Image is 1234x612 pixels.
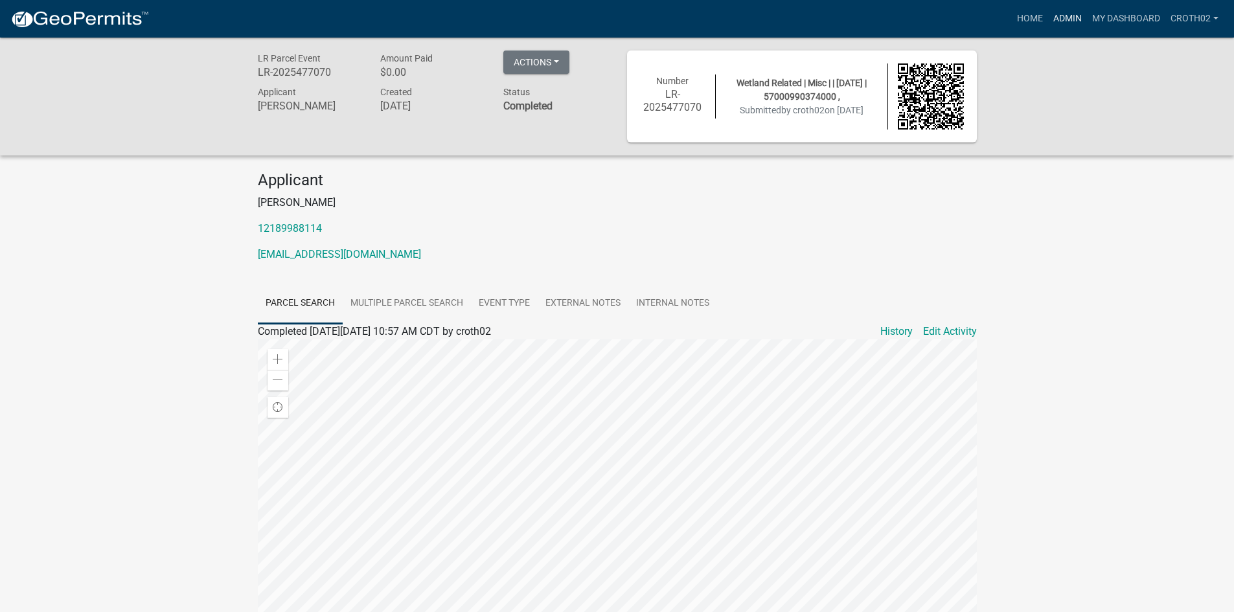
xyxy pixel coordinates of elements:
[380,53,433,63] span: Amount Paid
[258,195,977,210] p: [PERSON_NAME]
[1048,6,1087,31] a: Admin
[380,100,484,112] h6: [DATE]
[258,87,296,97] span: Applicant
[258,53,321,63] span: LR Parcel Event
[1012,6,1048,31] a: Home
[628,283,717,324] a: Internal Notes
[880,324,913,339] a: History
[781,105,825,115] span: by croth02
[640,88,706,113] h6: LR-2025477070
[1165,6,1224,31] a: croth02
[538,283,628,324] a: External Notes
[923,324,977,339] a: Edit Activity
[258,325,491,337] span: Completed [DATE][DATE] 10:57 AM CDT by croth02
[258,100,361,112] h6: [PERSON_NAME]
[258,283,343,324] a: Parcel search
[656,76,689,86] span: Number
[343,283,471,324] a: Multiple Parcel Search
[503,51,569,74] button: Actions
[380,66,484,78] h6: $0.00
[258,66,361,78] h6: LR-2025477070
[258,222,322,234] a: 12189988114
[898,63,964,130] img: QR code
[268,349,288,370] div: Zoom in
[258,171,977,190] h4: Applicant
[471,283,538,324] a: Event Type
[268,397,288,418] div: Find my location
[740,105,863,115] span: Submitted on [DATE]
[380,87,412,97] span: Created
[737,78,867,102] span: Wetland Related | Misc | | [DATE] | 57000990374000 ,
[268,370,288,391] div: Zoom out
[258,248,421,260] a: [EMAIL_ADDRESS][DOMAIN_NAME]
[503,100,553,112] strong: Completed
[1087,6,1165,31] a: My Dashboard
[503,87,530,97] span: Status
